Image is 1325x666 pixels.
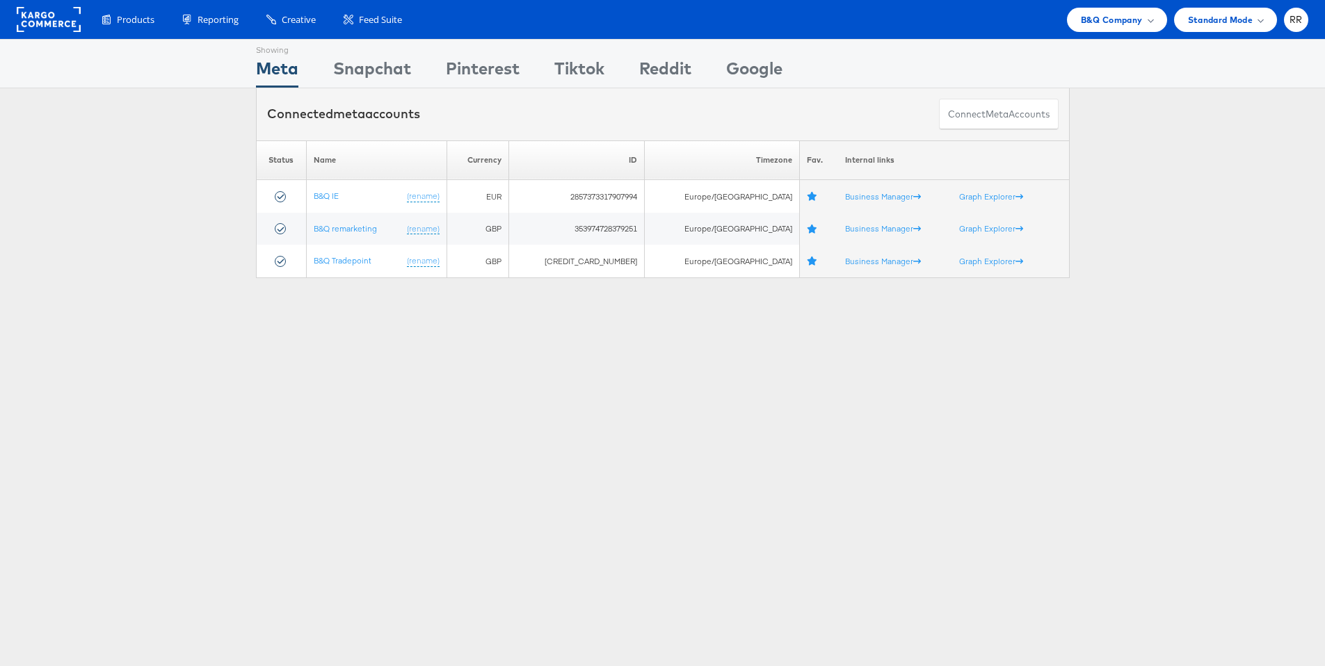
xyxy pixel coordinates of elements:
span: Creative [282,13,316,26]
td: Europe/[GEOGRAPHIC_DATA] [644,180,799,213]
td: Europe/[GEOGRAPHIC_DATA] [644,245,799,277]
span: Reporting [198,13,239,26]
td: 2857373317907994 [508,180,644,213]
th: Timezone [644,140,799,180]
div: Pinterest [446,56,520,88]
button: ConnectmetaAccounts [939,99,1059,130]
span: B&Q Company [1081,13,1143,27]
a: Graph Explorer [959,191,1023,202]
a: (rename) [407,223,440,235]
div: Reddit [639,56,691,88]
td: Europe/[GEOGRAPHIC_DATA] [644,213,799,245]
span: meta [333,106,365,122]
div: Showing [256,40,298,56]
a: Graph Explorer [959,256,1023,266]
span: Products [117,13,154,26]
div: Meta [256,56,298,88]
a: B&Q IE [314,190,339,201]
a: Graph Explorer [959,223,1023,234]
td: GBP [447,213,508,245]
a: B&Q Tradepoint [314,255,371,266]
a: (rename) [407,190,440,202]
div: Tiktok [554,56,604,88]
td: GBP [447,245,508,277]
a: (rename) [407,255,440,267]
a: Business Manager [845,223,921,234]
th: ID [508,140,644,180]
td: [CREDIT_CARD_NUMBER] [508,245,644,277]
a: B&Q remarketing [314,223,377,234]
div: Connected accounts [267,105,420,123]
th: Currency [447,140,508,180]
span: Feed Suite [359,13,402,26]
td: 353974728379251 [508,213,644,245]
a: Business Manager [845,191,921,202]
div: Snapchat [333,56,411,88]
a: Business Manager [845,256,921,266]
td: EUR [447,180,508,213]
span: meta [986,108,1009,121]
th: Name [306,140,447,180]
th: Status [256,140,306,180]
div: Google [726,56,782,88]
span: Standard Mode [1188,13,1253,27]
span: RR [1290,15,1303,24]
